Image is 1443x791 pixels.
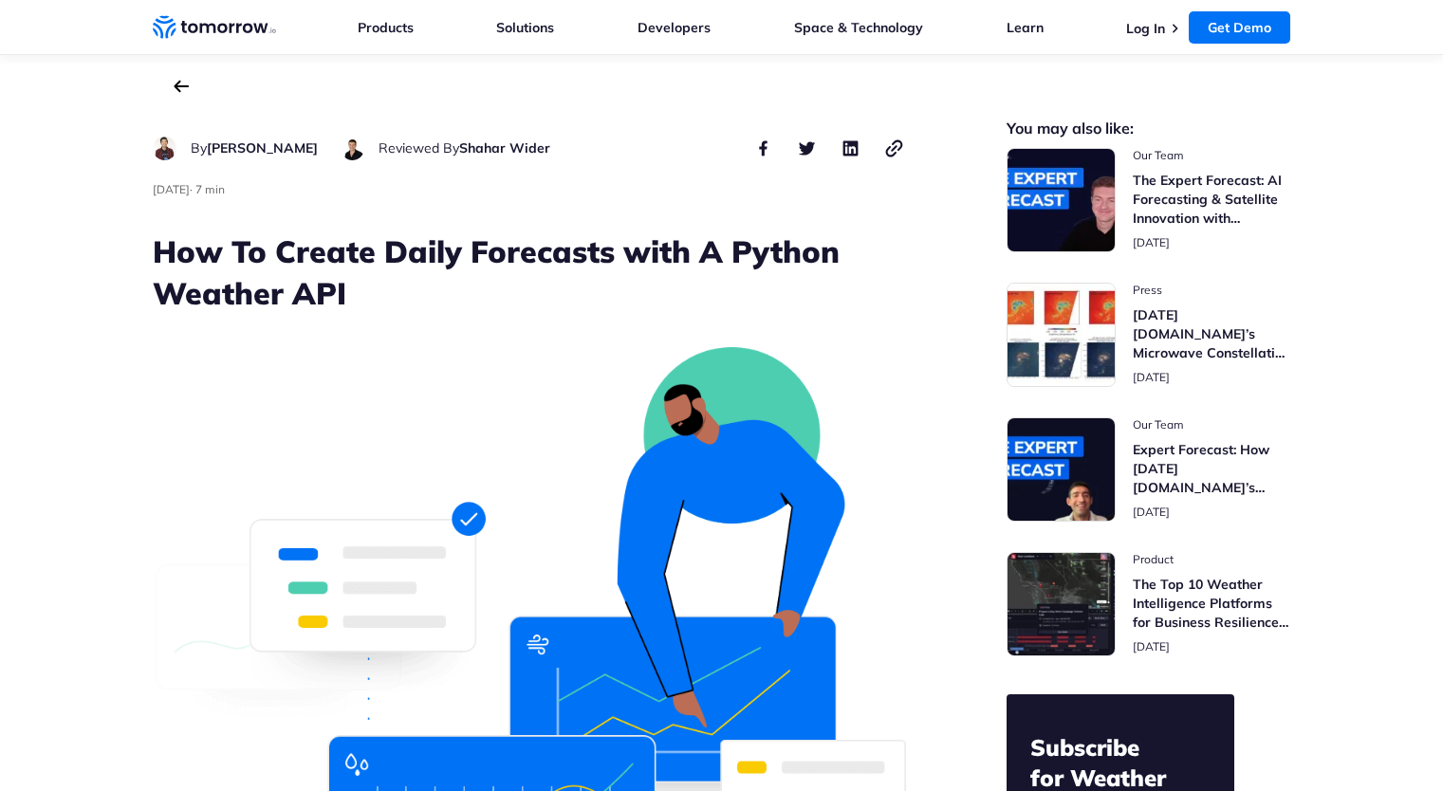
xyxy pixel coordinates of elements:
div: author name [191,137,318,159]
a: Read The Top 10 Weather Intelligence Platforms for Business Resilience in 2025 [1007,552,1291,656]
span: · [190,182,193,196]
span: post catecory [1133,283,1291,298]
a: Developers [638,19,711,36]
span: publish date [153,182,190,196]
h3: The Top 10 Weather Intelligence Platforms for Business Resilience in [DATE] [1133,575,1291,632]
div: author name [379,137,550,159]
span: publish date [1133,235,1170,249]
span: Reviewed By [379,139,459,156]
h3: [DATE][DOMAIN_NAME]’s Microwave Constellation Ready To Help This Hurricane Season [1133,305,1291,362]
span: publish date [1133,505,1170,519]
a: Read Tomorrow.io’s Microwave Constellation Ready To Help This Hurricane Season [1007,283,1291,387]
a: back to the main blog page [174,80,189,93]
span: post catecory [1133,552,1291,567]
span: Estimated reading time [195,182,225,196]
a: Log In [1126,20,1165,37]
h2: You may also like: [1007,121,1291,136]
span: By [191,139,207,156]
a: Read Expert Forecast: How Tomorrow.io’s Microwave Sounders Are Revolutionizing Hurricane Monitoring [1007,417,1291,522]
a: Home link [153,13,276,42]
span: publish date [1133,370,1170,384]
span: publish date [1133,639,1170,653]
button: share this post on linkedin [840,137,862,159]
span: post catecory [1133,148,1291,163]
h3: Expert Forecast: How [DATE][DOMAIN_NAME]’s Microwave Sounders Are Revolutionizing Hurricane Monit... [1133,440,1291,497]
a: Products [358,19,414,36]
button: share this post on twitter [796,137,819,159]
a: Get Demo [1189,11,1290,44]
a: Read The Expert Forecast: AI Forecasting & Satellite Innovation with Randy Chase [1007,148,1291,252]
h1: How To Create Daily Forecasts with A Python Weather API [153,230,906,314]
a: Space & Technology [794,19,923,36]
a: Solutions [496,19,554,36]
button: share this post on facebook [752,137,775,159]
img: Shahar Wider [341,137,364,160]
h3: The Expert Forecast: AI Forecasting & Satellite Innovation with [PERSON_NAME] [1133,171,1291,228]
a: Learn [1007,19,1044,36]
button: copy link to clipboard [883,137,906,159]
span: post catecory [1133,417,1291,432]
img: Gareth Goh [153,137,176,160]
